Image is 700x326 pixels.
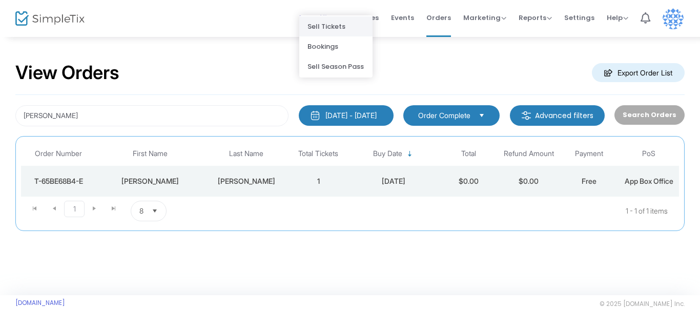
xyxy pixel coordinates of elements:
m-button: Advanced filters [510,105,605,126]
span: Reports [519,13,552,23]
span: Events [391,5,414,31]
span: First Name [133,149,168,158]
span: Marketing [463,13,506,23]
span: 8 [139,206,143,216]
span: Buy Date [373,149,402,158]
m-button: Export Order List [592,63,685,82]
a: [DOMAIN_NAME] [15,299,65,307]
li: Bookings [299,36,373,56]
kendo-pager-info: 1 - 1 of 1 items [269,201,668,221]
h2: View Orders [15,62,119,84]
span: Orders [426,5,451,31]
span: © 2025 [DOMAIN_NAME] Inc. [600,300,685,308]
td: 1 [289,166,348,197]
span: Last Name [229,149,263,158]
button: [DATE] - [DATE] [299,105,394,126]
div: Andrew [99,176,202,186]
button: Select [148,201,162,221]
span: Page 1 [64,201,85,217]
span: PoS [642,149,655,158]
span: App Box Office [625,177,673,185]
td: $0.00 [439,166,499,197]
td: $0.00 [499,166,559,197]
button: Select [475,110,489,121]
th: Total [439,142,499,166]
img: monthly [310,110,320,121]
th: Refund Amount [499,142,559,166]
input: Search by name, email, phone, order number, ip address, or last 4 digits of card [15,105,289,126]
div: Kaplan [207,176,286,186]
span: Help [607,13,628,23]
div: [DATE] - [DATE] [325,110,377,121]
span: Payment [575,149,603,158]
li: Sell Tickets [299,16,373,36]
th: Total Tickets [289,142,348,166]
span: Sortable [406,150,414,158]
span: Venues [353,5,379,31]
div: 9/22/2025 [351,176,436,186]
div: T-65BE68B4-E [24,176,94,186]
img: filter [521,110,531,121]
li: Sell Season Pass [299,56,373,76]
span: Order Number [35,149,82,158]
span: Order Complete [418,110,470,121]
div: Data table [21,142,679,197]
span: Settings [564,5,594,31]
span: Box Office [299,13,341,23]
span: Free [582,177,596,185]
